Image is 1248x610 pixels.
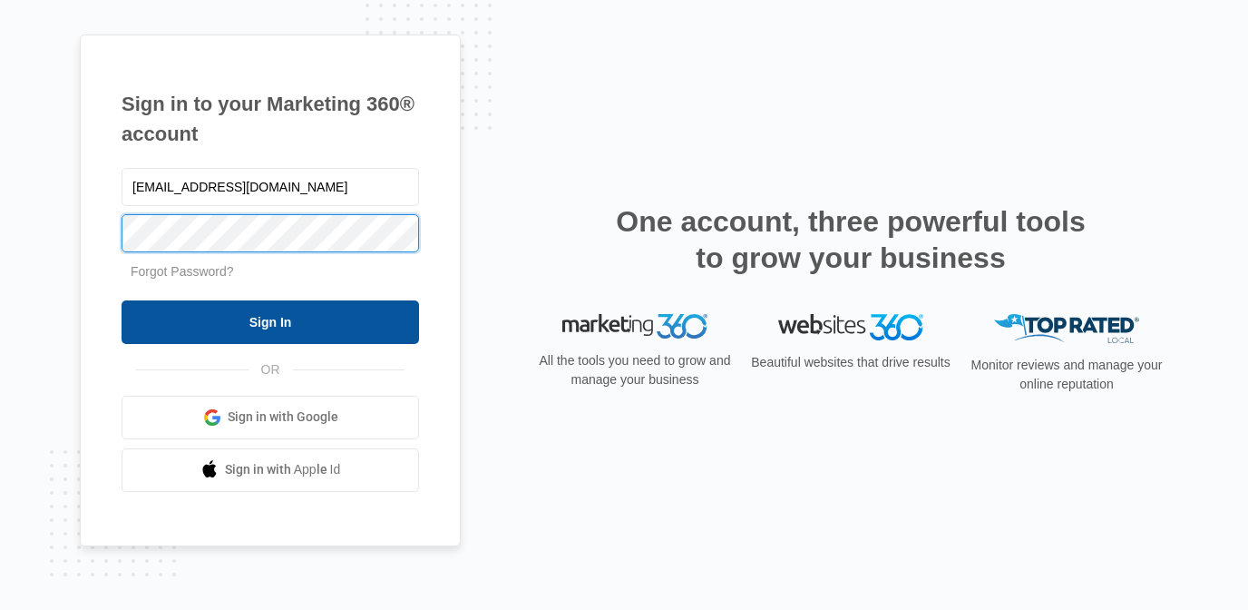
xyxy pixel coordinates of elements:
a: Forgot Password? [131,264,234,279]
img: Websites 360 [778,314,923,340]
img: Marketing 360 [562,314,707,339]
a: Sign in with Google [122,396,419,439]
a: Sign in with Apple Id [122,448,419,492]
span: Sign in with Apple Id [225,460,341,479]
img: Top Rated Local [994,314,1139,344]
p: Beautiful websites that drive results [749,353,952,372]
h1: Sign in to your Marketing 360® account [122,89,419,149]
h2: One account, three powerful tools to grow your business [610,203,1091,276]
span: OR [249,360,293,379]
p: All the tools you need to grow and manage your business [533,351,736,389]
input: Sign In [122,300,419,344]
span: Sign in with Google [228,408,338,427]
input: Email [122,168,419,206]
p: Monitor reviews and manage your online reputation [965,356,1168,394]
